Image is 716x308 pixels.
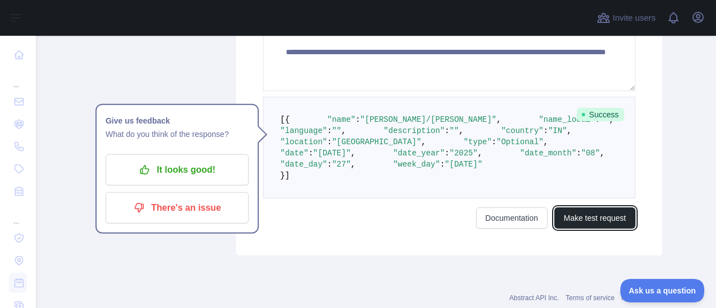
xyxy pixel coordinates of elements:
button: Invite users [595,9,658,27]
span: [ [280,115,285,124]
span: "IN" [548,126,567,135]
h1: Give us feedback [106,114,249,127]
button: Make test request [554,207,635,229]
span: "name" [327,115,355,124]
span: "date_year" [393,149,445,158]
span: , [341,126,346,135]
span: "[DATE]" [313,149,351,158]
span: : [355,115,360,124]
span: "2025" [450,149,478,158]
a: Terms of service [566,294,614,302]
a: Abstract API Inc. [510,294,559,302]
span: Success [577,108,624,121]
p: It looks good! [114,160,241,179]
span: "country" [501,126,544,135]
span: , [478,149,482,158]
div: ... [9,203,27,226]
span: : [327,138,332,146]
span: ] [285,171,289,180]
a: Documentation [476,207,548,229]
span: , [351,160,355,169]
span: : [576,149,581,158]
span: , [497,115,501,124]
span: "[PERSON_NAME]/[PERSON_NAME]" [360,115,497,124]
span: : [327,160,332,169]
span: "08" [581,149,600,158]
span: } [280,171,285,180]
span: , [600,149,604,158]
span: "date_day" [280,160,327,169]
iframe: Toggle Customer Support [620,279,705,302]
span: { [285,115,289,124]
span: "Optional" [497,138,544,146]
span: : [492,138,496,146]
span: , [459,126,463,135]
span: "[GEOGRAPHIC_DATA]" [332,138,421,146]
span: : [445,149,449,158]
span: "description" [384,126,445,135]
button: There's an issue [106,192,249,224]
span: , [421,138,426,146]
span: "type" [464,138,492,146]
span: "location" [280,138,327,146]
span: "27" [332,160,351,169]
span: "[DATE]" [445,160,482,169]
span: "date_month" [520,149,577,158]
span: "language" [280,126,327,135]
span: , [351,149,355,158]
span: "week_day" [393,160,440,169]
span: "" [449,126,459,135]
span: , [567,126,572,135]
span: : [327,126,332,135]
span: Invite users [613,12,656,25]
span: : [308,149,313,158]
p: There's an issue [114,198,241,217]
span: "" [332,126,341,135]
span: : [445,126,449,135]
span: "date" [280,149,308,158]
span: , [544,138,548,146]
div: ... [9,67,27,89]
p: What do you think of the response? [106,127,249,141]
span: : [544,126,548,135]
span: "name_local" [539,115,595,124]
span: : [440,160,445,169]
button: It looks good! [106,154,249,186]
